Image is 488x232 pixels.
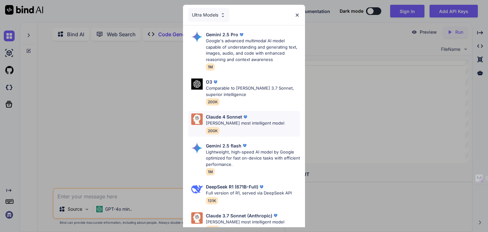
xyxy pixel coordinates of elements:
[206,120,284,126] p: [PERSON_NAME] most intelligent model
[191,113,203,125] img: Pick Models
[206,142,241,149] p: Gemini 2.5 flash
[206,183,258,190] p: DeepSeek R1 (671B-Full)
[206,98,220,106] span: 200K
[242,114,248,120] img: premium
[191,78,203,90] img: Pick Models
[206,190,292,196] p: Full version of R1, served via DeepSeek API
[206,197,218,204] span: 131K
[258,184,265,190] img: premium
[220,12,226,18] img: Pick Models
[206,38,300,63] p: Google's advanced multimodal AI model capable of understanding and generating text, images, audio...
[206,31,238,38] p: Gemini 2.5 Pro
[206,168,215,175] span: 1M
[191,183,203,195] img: Pick Models
[206,78,212,85] p: O3
[206,63,215,71] span: 1M
[206,219,284,225] p: [PERSON_NAME] most intelligent model
[206,113,242,120] p: Claude 4 Sonnet
[295,12,300,18] img: close
[206,212,272,219] p: Claude 3.7 Sonnet (Anthropic)
[241,142,248,149] img: premium
[188,8,229,22] div: Ultra Models
[238,31,245,38] img: premium
[191,142,203,154] img: Pick Models
[272,212,279,219] img: premium
[191,212,203,224] img: Pick Models
[206,85,300,98] p: Comparable to [PERSON_NAME] 3.7 Sonnet, superior intelligence
[212,79,219,85] img: premium
[191,31,203,43] img: Pick Models
[206,149,300,168] p: Lightweight, high-speed AI model by Google optimized for fast on-device tasks with efficient perf...
[206,127,220,134] span: 200K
